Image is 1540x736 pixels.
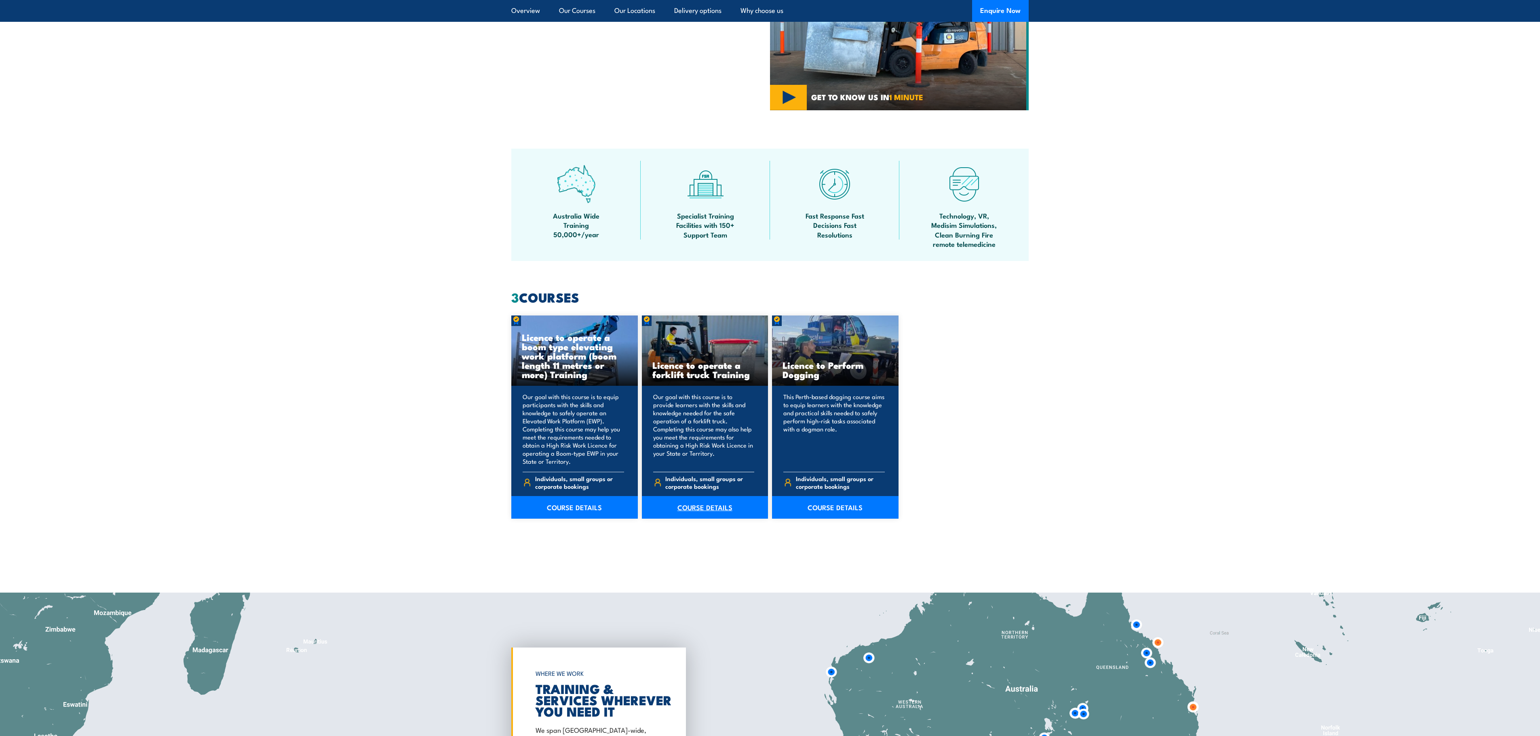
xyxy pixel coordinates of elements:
[811,93,923,101] span: GET TO KNOW US IN
[511,287,519,307] strong: 3
[945,165,983,203] img: tech-icon
[783,360,888,379] h3: Licence to Perform Dogging
[536,683,658,717] h2: TRAINING & SERVICES WHEREVER YOU NEED IT
[511,496,638,519] a: COURSE DETAILS
[889,91,923,103] strong: 1 MINUTE
[523,393,624,465] p: Our goal with this course is to equip participants with the skills and knowledge to safely operat...
[686,165,725,203] img: facilities-icon
[536,666,658,681] h6: WHERE WE WORK
[928,211,1000,249] span: Technology, VR, Medisim Simulations, Clean Burning Fire remote telemedicine
[816,165,854,203] img: fast-icon
[653,393,755,465] p: Our goal with this course is to provide learners with the skills and knowledge needed for the saf...
[798,211,871,239] span: Fast Response Fast Decisions Fast Resolutions
[652,360,758,379] h3: Licence to operate a forklift truck Training
[665,475,754,490] span: Individuals, small groups or corporate bookings
[522,332,627,379] h3: Licence to operate a boom type elevating work platform (boom length 11 metres or more) Training
[535,475,624,490] span: Individuals, small groups or corporate bookings
[511,291,1029,303] h2: COURSES
[669,211,742,239] span: Specialist Training Facilities with 150+ Support Team
[796,475,885,490] span: Individuals, small groups or corporate bookings
[557,165,595,203] img: auswide-icon
[772,496,899,519] a: COURSE DETAILS
[783,393,885,465] p: This Perth-based dogging course aims to equip learners with the knowledge and practical skills ne...
[540,211,612,239] span: Australia Wide Training 50,000+/year
[642,496,768,519] a: COURSE DETAILS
